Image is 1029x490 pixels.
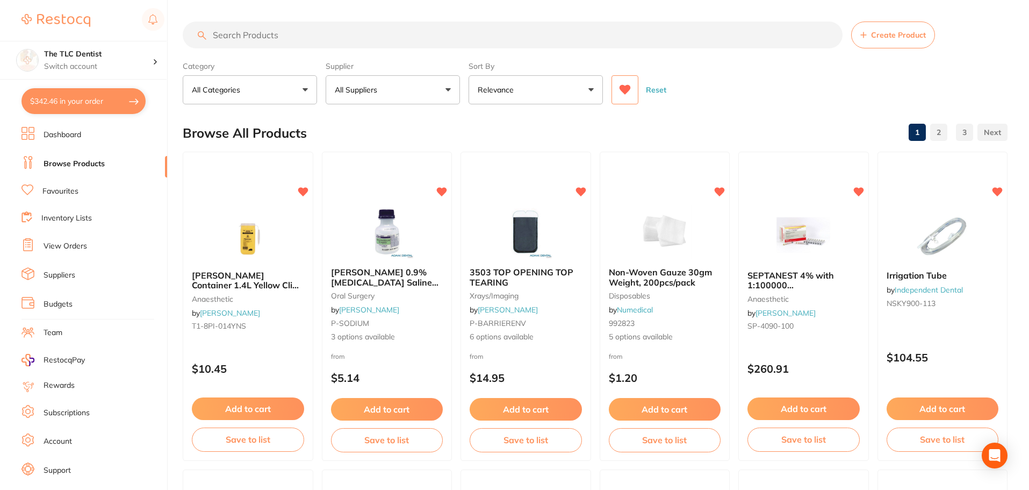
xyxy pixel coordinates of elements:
[470,428,582,452] button: Save to list
[192,308,260,318] span: by
[887,428,999,451] button: Save to list
[44,380,75,391] a: Rewards
[44,270,75,281] a: Suppliers
[609,332,721,343] span: 5 options available
[956,122,973,143] a: 3
[887,397,999,420] button: Add to cart
[887,271,999,280] b: Irrigation Tube
[326,75,460,104] button: All Suppliers
[44,465,71,476] a: Support
[331,372,443,384] p: $5.14
[21,8,90,33] a: Restocq Logo
[609,305,653,315] span: by
[630,205,700,259] img: Non-Woven Gauze 30gm Weight, 200pcs/pack
[41,213,92,224] a: Inventory Lists
[335,84,382,95] p: All Suppliers
[183,126,307,141] h2: Browse All Products
[470,398,582,421] button: Add to cart
[339,305,399,315] a: [PERSON_NAME]
[470,318,526,328] span: P-BARRIERENV
[609,372,721,384] p: $1.20
[895,285,963,295] a: Independent Dental
[930,122,947,143] a: 2
[491,205,560,259] img: 3503 TOP OPENING TOP TEARING
[478,305,538,315] a: [PERSON_NAME]
[887,299,936,308] span: NSKY900-113
[192,363,304,375] p: $10.45
[755,308,816,318] a: [PERSON_NAME]
[44,328,62,338] a: Team
[643,75,670,104] button: Reset
[887,270,947,281] span: Irrigation Tube
[331,352,345,360] span: from
[331,318,369,328] span: P-SODIUM
[44,241,87,252] a: View Orders
[609,267,712,287] span: Non-Woven Gauze 30gm Weight, 200pcs/pack
[887,285,963,295] span: by
[747,308,816,318] span: by
[747,428,860,451] button: Save to list
[768,208,838,262] img: SEPTANEST 4% with 1:100000 adrenalin 2.2ml 2xBox 50 GOLD
[192,397,304,420] button: Add to cart
[470,292,582,300] small: xrays/imaging
[609,352,623,360] span: from
[183,75,317,104] button: All Categories
[470,352,484,360] span: from
[609,267,721,287] b: Non-Woven Gauze 30gm Weight, 200pcs/pack
[331,292,443,300] small: oral surgery
[982,443,1008,468] div: Open Intercom Messenger
[213,208,283,262] img: TERUMO Sharps Container 1.4L Yellow Clip Lid
[183,61,317,71] label: Category
[617,305,653,315] a: Numedical
[469,61,603,71] label: Sort By
[331,428,443,452] button: Save to list
[331,398,443,421] button: Add to cart
[470,267,582,287] b: 3503 TOP OPENING TOP TEARING
[44,49,153,60] h4: The TLC Dentist
[331,332,443,343] span: 3 options available
[747,321,794,331] span: SP-4090-100
[21,354,34,366] img: RestocqPay
[470,372,582,384] p: $14.95
[747,271,860,290] b: SEPTANEST 4% with 1:100000 adrenalin 2.2ml 2xBox 50 GOLD
[200,308,260,318] a: [PERSON_NAME]
[331,267,438,297] span: [PERSON_NAME] 0.9% [MEDICAL_DATA] Saline Bottles
[44,299,73,310] a: Budgets
[887,351,999,364] p: $104.55
[21,14,90,27] img: Restocq Logo
[44,355,85,366] span: RestocqPay
[192,271,304,290] b: TERUMO Sharps Container 1.4L Yellow Clip Lid
[44,436,72,447] a: Account
[21,88,146,114] button: $342.46 in your order
[331,267,443,287] b: Baxter 0.9% Sodium Chloride Saline Bottles
[470,305,538,315] span: by
[326,61,460,71] label: Supplier
[44,61,153,72] p: Switch account
[42,186,78,197] a: Favourites
[871,31,926,39] span: Create Product
[747,397,860,420] button: Add to cart
[44,408,90,418] a: Subscriptions
[609,428,721,452] button: Save to list
[469,75,603,104] button: Relevance
[609,318,635,328] span: 992823
[470,267,573,287] span: 3503 TOP OPENING TOP TEARING
[352,205,422,259] img: Baxter 0.9% Sodium Chloride Saline Bottles
[470,332,582,343] span: 6 options available
[747,363,860,375] p: $260.91
[851,22,935,48] button: Create Product
[747,295,860,303] small: anaesthetic
[44,159,105,169] a: Browse Products
[17,49,38,71] img: The TLC Dentist
[908,208,977,262] img: Irrigation Tube
[609,398,721,421] button: Add to cart
[478,84,518,95] p: Relevance
[192,84,244,95] p: All Categories
[192,321,246,331] span: T1-8PI-014YNS
[192,428,304,451] button: Save to list
[44,130,81,140] a: Dashboard
[331,305,399,315] span: by
[609,292,721,300] small: disposables
[192,270,299,301] span: [PERSON_NAME] Container 1.4L Yellow Clip Lid
[183,22,843,48] input: Search Products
